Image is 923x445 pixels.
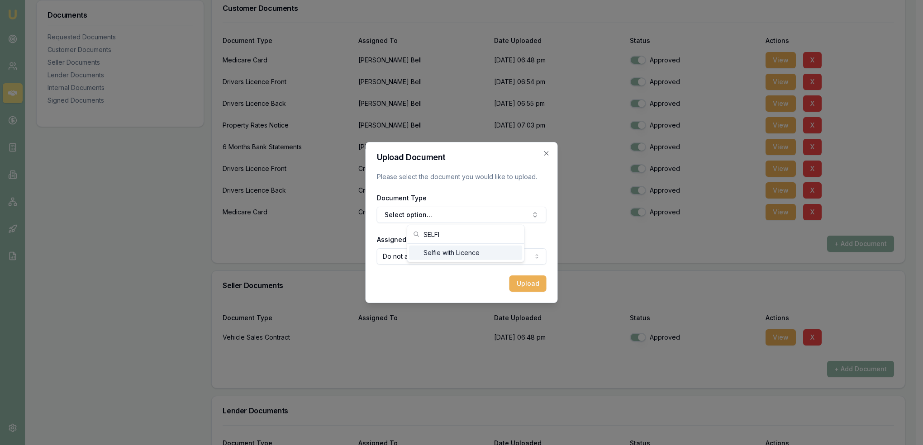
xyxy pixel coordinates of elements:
p: Please select the document you would like to upload. [377,172,547,181]
button: Upload [509,275,547,292]
button: Select option... [377,207,547,223]
label: Document Type [377,194,427,202]
input: Search... [423,225,519,243]
div: Selfie with Licence [409,246,522,260]
label: Assigned Client [377,236,427,243]
h2: Upload Document [377,153,547,161]
div: Search... [407,244,524,262]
